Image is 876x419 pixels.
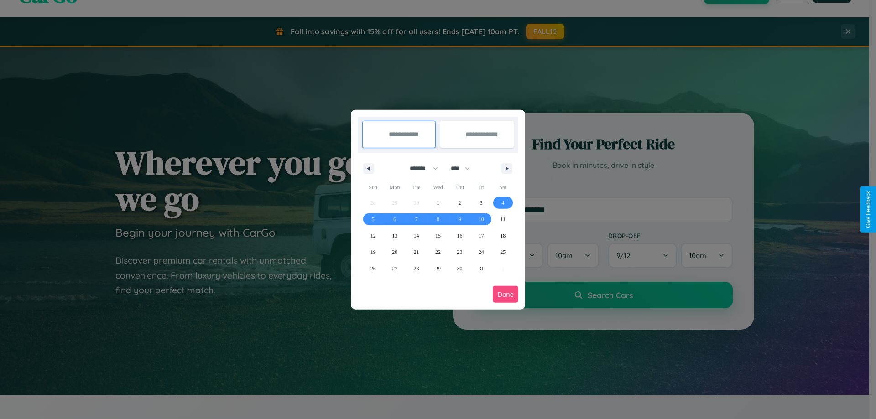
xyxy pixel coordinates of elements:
[479,211,484,228] span: 10
[492,244,514,260] button: 25
[384,211,405,228] button: 6
[479,260,484,277] span: 31
[449,228,470,244] button: 16
[427,244,448,260] button: 22
[406,260,427,277] button: 28
[479,244,484,260] span: 24
[470,211,492,228] button: 10
[406,228,427,244] button: 14
[492,228,514,244] button: 18
[492,211,514,228] button: 11
[437,195,439,211] span: 1
[449,211,470,228] button: 9
[500,211,506,228] span: 11
[392,228,397,244] span: 13
[470,228,492,244] button: 17
[457,244,462,260] span: 23
[437,211,439,228] span: 8
[458,195,461,211] span: 2
[479,228,484,244] span: 17
[470,260,492,277] button: 31
[362,211,384,228] button: 5
[406,180,427,195] span: Tue
[370,244,376,260] span: 19
[362,260,384,277] button: 26
[414,228,419,244] span: 14
[406,211,427,228] button: 7
[470,180,492,195] span: Fri
[384,244,405,260] button: 20
[362,244,384,260] button: 19
[427,195,448,211] button: 1
[384,228,405,244] button: 13
[449,260,470,277] button: 30
[362,228,384,244] button: 12
[427,228,448,244] button: 15
[372,211,375,228] span: 5
[370,228,376,244] span: 12
[435,244,441,260] span: 22
[449,180,470,195] span: Thu
[392,244,397,260] span: 20
[470,195,492,211] button: 3
[865,191,871,228] div: Give Feedback
[470,244,492,260] button: 24
[406,244,427,260] button: 21
[492,195,514,211] button: 4
[392,260,397,277] span: 27
[458,211,461,228] span: 9
[435,260,441,277] span: 29
[457,228,462,244] span: 16
[427,180,448,195] span: Wed
[449,244,470,260] button: 23
[500,228,506,244] span: 18
[492,180,514,195] span: Sat
[457,260,462,277] span: 30
[501,195,504,211] span: 4
[427,211,448,228] button: 8
[370,260,376,277] span: 26
[427,260,448,277] button: 29
[435,228,441,244] span: 15
[362,180,384,195] span: Sun
[500,244,506,260] span: 25
[384,260,405,277] button: 27
[393,211,396,228] span: 6
[449,195,470,211] button: 2
[414,260,419,277] span: 28
[414,244,419,260] span: 21
[384,180,405,195] span: Mon
[415,211,418,228] span: 7
[493,286,518,303] button: Done
[480,195,483,211] span: 3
